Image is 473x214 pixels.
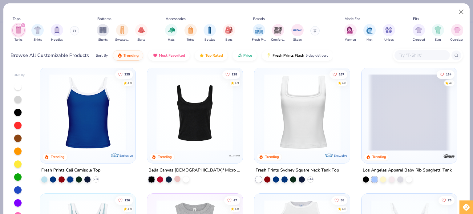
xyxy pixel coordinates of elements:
span: 235 [125,73,130,76]
img: Slim Image [435,26,441,34]
div: Los Angeles Apparel Baby Rib Spaghetti Tank [363,167,452,174]
div: filter for Tanks [12,24,25,42]
span: Men [366,38,373,42]
div: 4.8 [128,81,132,85]
div: filter for Men [363,24,376,42]
button: Like [331,196,347,204]
span: Fresh Prints [252,38,266,42]
span: Fresh Prints Flash [273,53,304,58]
img: TopRated.gif [199,53,204,58]
div: filter for Oversized [450,24,464,42]
button: filter button [97,24,109,42]
span: Hoodies [51,38,63,42]
span: Gildan [293,38,302,42]
span: Bottles [204,38,215,42]
span: 134 [446,73,451,76]
div: 4.8 [128,207,132,211]
span: Trending [123,53,139,58]
span: 267 [339,73,344,76]
button: filter button [12,24,25,42]
div: Fits [413,16,419,22]
span: Cropped [413,38,425,42]
span: Exclusive [334,154,347,158]
div: Filter By [13,73,25,78]
div: filter for Bottles [204,24,216,42]
button: filter button [363,24,376,42]
div: Brands [253,16,265,22]
button: filter button [413,24,425,42]
div: filter for Skirts [135,24,148,42]
img: Sweatpants Image [119,26,126,34]
button: Like [222,70,240,79]
button: filter button [450,24,464,42]
button: filter button [271,24,285,42]
button: Trending [113,50,143,61]
span: Tanks [14,38,22,42]
img: trending.gif [117,53,122,58]
img: Totes Image [187,26,194,34]
div: filter for Comfort Colors [271,24,285,42]
div: 4.9 [235,81,239,85]
div: 4.8 [449,81,453,85]
span: Slim [435,38,441,42]
img: Unisex Image [385,26,392,34]
span: Price [243,53,252,58]
div: Bottoms [97,16,111,22]
div: filter for Shirts [31,24,44,42]
button: filter button [383,24,395,42]
button: filter button [252,24,266,42]
span: Skirts [137,38,145,42]
span: + 16 [94,178,99,181]
span: Most Favorited [159,53,185,58]
img: Fresh Prints Image [254,26,264,35]
span: 75 [448,199,451,202]
span: 126 [125,199,130,202]
button: Like [115,196,133,204]
button: Most Favorited [148,50,190,61]
span: Top Rated [205,53,223,58]
button: filter button [51,24,63,42]
div: filter for Shorts [97,24,109,42]
div: filter for Hoodies [51,24,63,42]
button: Like [437,70,455,79]
div: Accessories [166,16,186,22]
img: Men Image [366,26,373,34]
div: Sort By [96,53,108,58]
span: Totes [187,38,194,42]
span: Exclusive [119,154,133,158]
input: Try "T-Shirt" [398,52,446,59]
span: 128 [232,73,237,76]
span: Shirts [34,38,42,42]
div: filter for Cropped [413,24,425,42]
button: Price [232,50,257,61]
div: filter for Women [344,24,357,42]
div: filter for Sweatpants [115,24,129,42]
div: filter for Totes [184,24,197,42]
img: Comfort Colors Image [273,26,283,35]
div: filter for Bags [223,24,235,42]
div: filter for Unisex [383,24,395,42]
div: Tops [13,16,21,22]
img: Shorts Image [99,26,107,34]
span: 47 [233,199,237,202]
span: Shorts [98,38,108,42]
button: filter button [184,24,197,42]
img: Cropped Image [415,26,422,34]
div: 4.8 [342,81,346,85]
button: Like [329,70,347,79]
button: Close [455,6,467,18]
img: 63ed7c8a-03b3-4701-9f69-be4b1adc9c5f [344,74,427,151]
div: filter for Gildan [291,24,304,42]
span: Unisex [384,38,394,42]
span: Comfort Colors [271,38,285,42]
img: 94a2aa95-cd2b-4983-969b-ecd512716e9a [261,74,344,151]
button: filter button [291,24,304,42]
div: 4.8 [235,207,239,211]
img: Bottles Image [206,26,213,34]
img: Women Image [347,26,354,34]
span: Hats [168,38,175,42]
button: Like [115,70,133,79]
div: Browse All Customizable Products [10,52,89,59]
img: most_fav.gif [153,53,158,58]
img: Los Angeles Apparel logo [443,150,455,162]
